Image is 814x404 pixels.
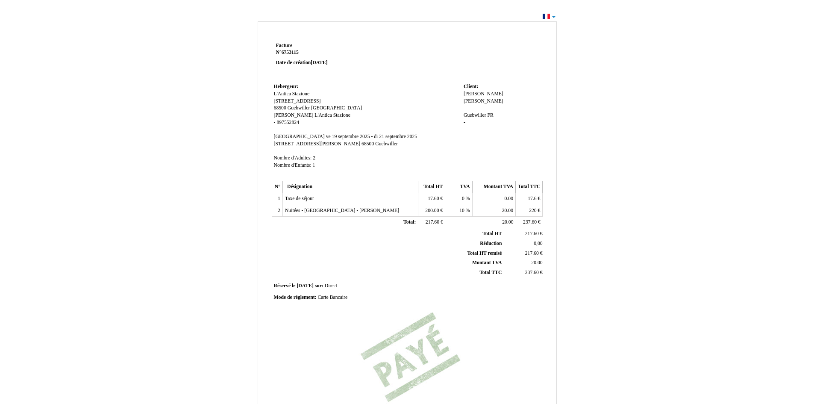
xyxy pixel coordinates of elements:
span: Guebwiller [288,105,310,111]
strong: Date de création [276,60,328,65]
span: Nombre d'Enfants: [274,162,311,168]
td: € [503,229,544,239]
span: 68500 [361,141,374,147]
td: € [418,193,445,205]
span: Taxe de séjour [285,196,314,201]
span: Réduction [480,241,502,246]
span: 20.00 [502,208,513,213]
span: Total HT remisé [467,251,502,256]
th: N° [272,181,282,193]
span: 237.60 [523,219,537,225]
span: [DATE] [311,60,327,65]
td: € [503,248,544,258]
span: Direct [325,283,337,289]
td: € [516,205,543,217]
span: 20.00 [531,260,542,265]
td: € [516,217,543,229]
td: 2 [272,205,282,217]
span: Carte Bancaire [317,295,347,300]
span: 68500 [274,105,286,111]
span: L'Antica Stazione [274,91,310,97]
span: Client: [464,84,478,89]
span: Guebwiller [464,112,486,118]
th: TVA [445,181,472,193]
span: Réservé le [274,283,296,289]
span: - [274,120,276,125]
span: 237.60 [525,270,539,275]
td: 1 [272,193,282,205]
span: [GEOGRAPHIC_DATA] [274,134,325,139]
span: ve 19 septembre 2025 - di 21 septembre 2025 [326,134,417,139]
span: [PERSON_NAME] [274,112,314,118]
span: 1 [313,162,315,168]
span: - [464,105,465,111]
span: 17.6 [528,196,536,201]
span: 200.00 [425,208,439,213]
span: Total: [403,219,416,225]
span: FR [487,112,493,118]
span: Nombre d'Adultes: [274,155,312,161]
td: € [418,205,445,217]
span: Montant TVA [472,260,502,265]
span: sur: [315,283,323,289]
span: L'Antica Stazione [314,112,350,118]
span: 217.60 [525,231,539,236]
td: € [503,268,544,278]
span: 2 [313,155,315,161]
span: [STREET_ADDRESS] [274,98,321,104]
span: 0,00 [534,241,542,246]
span: 217.60 [525,251,539,256]
td: % [445,193,472,205]
th: Montant TVA [472,181,515,193]
td: € [418,217,445,229]
th: Total TTC [516,181,543,193]
span: Mode de règlement: [274,295,317,300]
span: Total HT [482,231,502,236]
span: 20.00 [502,219,513,225]
span: Facture [276,43,293,48]
span: 897552824 [276,120,299,125]
span: 10 [459,208,464,213]
strong: N° [276,49,378,56]
td: % [445,205,472,217]
th: Total HT [418,181,445,193]
span: 6753115 [282,50,299,55]
span: 220 [529,208,537,213]
span: 0 [462,196,464,201]
span: [DATE] [297,283,313,289]
span: [PERSON_NAME] [464,98,503,104]
span: Guebwiller [375,141,398,147]
span: [GEOGRAPHIC_DATA] [311,105,362,111]
span: Total TTC [479,270,502,275]
span: - [464,120,465,125]
span: 217.60 [426,219,439,225]
span: 17.60 [428,196,439,201]
span: [PERSON_NAME] [464,91,503,97]
span: 0.00 [505,196,513,201]
span: [STREET_ADDRESS][PERSON_NAME] [274,141,361,147]
th: Désignation [282,181,418,193]
td: € [516,193,543,205]
span: Hebergeur: [274,84,299,89]
span: Nuitées - [GEOGRAPHIC_DATA] - [PERSON_NAME] [285,208,399,213]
